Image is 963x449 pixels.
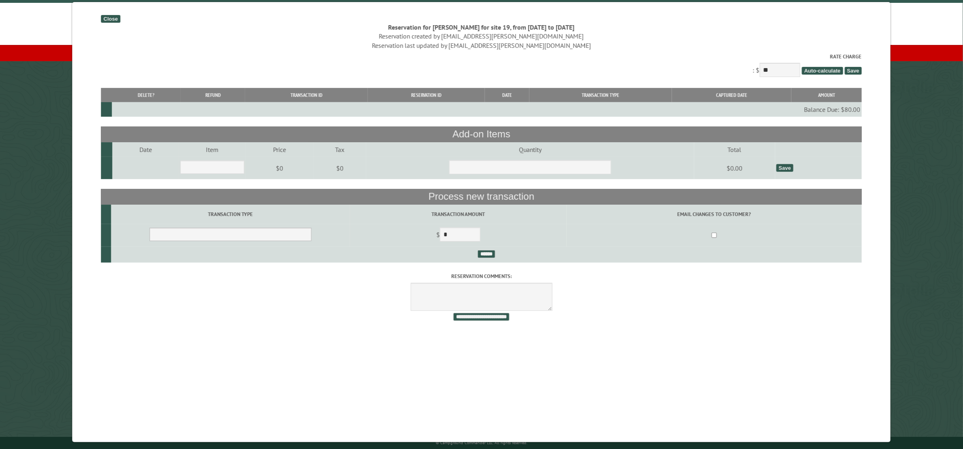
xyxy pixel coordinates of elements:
[245,157,314,180] td: $0
[245,142,314,157] td: Price
[101,15,120,23] div: Close
[101,53,862,79] div: : $
[101,41,862,50] div: Reservation last updated by [EMAIL_ADDRESS][PERSON_NAME][DOMAIN_NAME]
[113,142,179,157] td: Date
[776,164,793,172] div: Save
[568,210,861,218] label: Email changes to customer?
[366,142,694,157] td: Quantity
[485,88,530,102] th: Date
[101,272,862,280] label: Reservation comments:
[368,88,485,102] th: Reservation ID
[695,142,775,157] td: Total
[101,126,862,142] th: Add-on Items
[314,142,366,157] td: Tax
[350,224,567,247] td: $
[314,157,366,180] td: $0
[101,23,862,32] div: Reservation for [PERSON_NAME] for site 19, from [DATE] to [DATE]
[113,210,349,218] label: Transaction Type
[695,157,775,180] td: $0.00
[101,32,862,41] div: Reservation created by [EMAIL_ADDRESS][PERSON_NAME][DOMAIN_NAME]
[101,189,862,204] th: Process new transaction
[101,53,862,60] label: Rate Charge
[181,88,245,102] th: Refund
[245,88,368,102] th: Transaction ID
[792,88,862,102] th: Amount
[112,88,181,102] th: Delete?
[179,142,245,157] td: Item
[351,210,565,218] label: Transaction Amount
[845,67,862,75] span: Save
[112,102,862,117] td: Balance Due: $80.00
[802,67,843,75] span: Auto-calculate
[530,88,672,102] th: Transaction Type
[672,88,792,102] th: Captured Date
[436,440,527,445] small: © Campground Commander LLC. All rights reserved.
